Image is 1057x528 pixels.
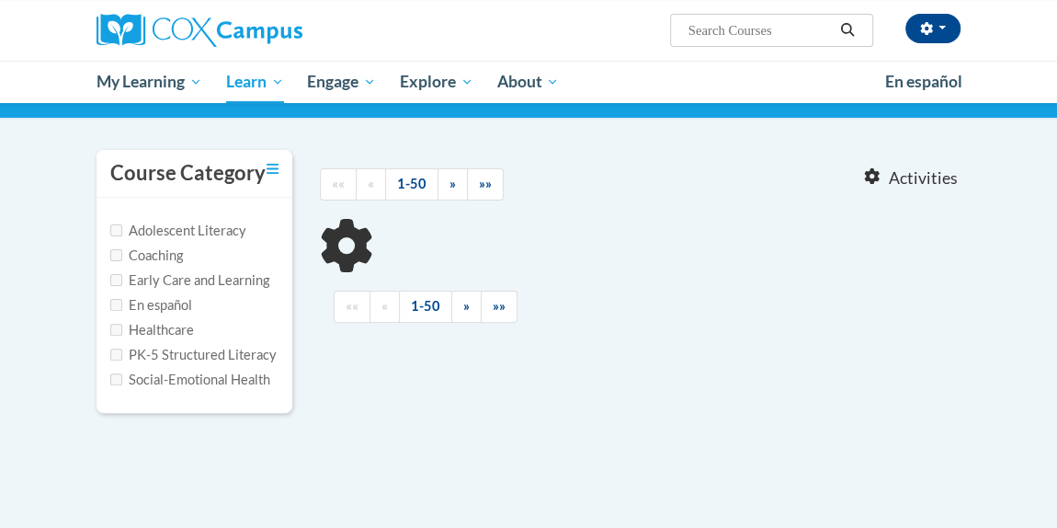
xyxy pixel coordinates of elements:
[368,176,374,191] span: «
[320,168,357,201] a: Begining
[905,14,960,43] button: Account Settings
[451,291,482,323] a: Next
[83,61,974,103] div: Main menu
[346,298,358,314] span: ««
[110,370,270,390] label: Social-Emotional Health
[97,14,366,47] a: Cox Campus
[110,324,122,336] input: Checkbox for Options
[334,291,370,323] a: Begining
[438,168,468,201] a: Next
[369,291,400,323] a: Previous
[110,270,269,291] label: Early Care and Learning
[110,224,122,236] input: Checkbox for Options
[85,61,214,103] a: My Learning
[226,71,284,93] span: Learn
[467,168,504,201] a: End
[214,61,296,103] a: Learn
[449,176,456,191] span: »
[97,71,202,93] span: My Learning
[267,159,278,179] a: Toggle collapse
[399,291,452,323] a: 1-50
[496,71,559,93] span: About
[110,159,266,188] h3: Course Category
[307,71,376,93] span: Engage
[493,298,506,314] span: »»
[687,19,834,41] input: Search Courses
[834,19,861,41] button: Search
[110,249,122,261] input: Checkbox for Options
[381,298,388,314] span: «
[388,61,485,103] a: Explore
[110,295,192,316] label: En español
[110,373,122,385] input: Checkbox for Options
[485,61,572,103] a: About
[110,274,122,286] input: Checkbox for Options
[463,298,470,314] span: »
[332,176,345,191] span: ««
[888,168,957,189] span: Activities
[400,71,473,93] span: Explore
[110,221,246,241] label: Adolescent Literacy
[479,176,492,191] span: »»
[110,299,122,311] input: Checkbox for Options
[481,291,517,323] a: End
[97,14,302,47] img: Cox Campus
[885,72,962,91] span: En español
[110,246,183,266] label: Coaching
[110,320,194,340] label: Healthcare
[385,168,438,201] a: 1-50
[110,349,122,361] input: Checkbox for Options
[295,61,388,103] a: Engage
[110,345,277,365] label: PK-5 Structured Literacy
[356,168,386,201] a: Previous
[873,63,974,101] a: En español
